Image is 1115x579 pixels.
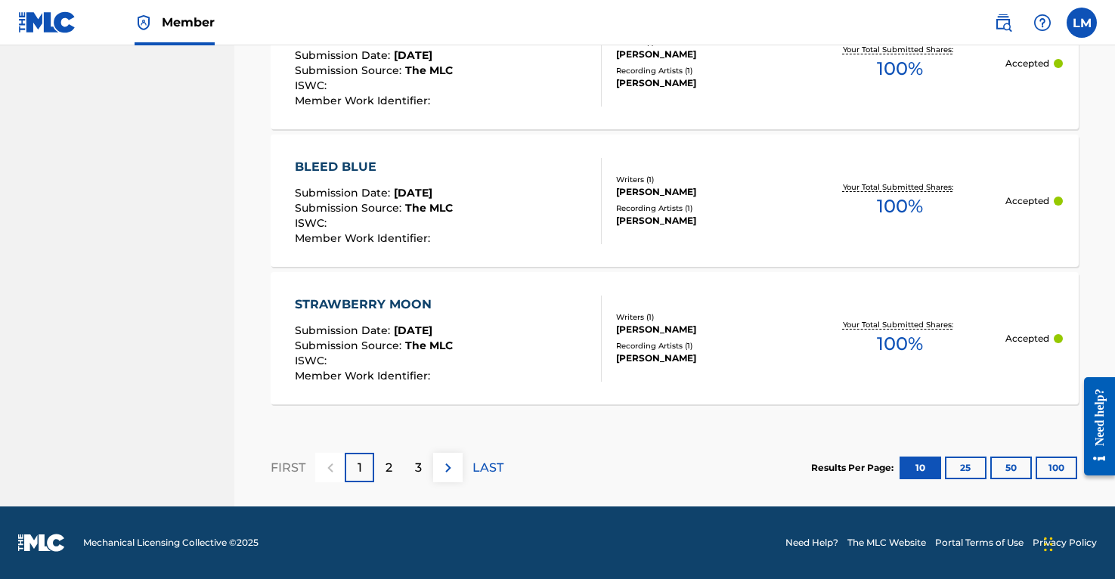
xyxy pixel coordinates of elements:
span: ISWC : [295,354,330,367]
iframe: Chat Widget [1039,506,1115,579]
span: Submission Date : [295,186,394,200]
p: Your Total Submitted Shares: [843,44,957,55]
img: right [439,459,457,477]
span: Submission Date : [295,324,394,337]
span: Submission Source : [295,201,405,215]
p: Accepted [1005,332,1049,345]
button: 25 [945,457,986,479]
div: Writers ( 1 ) [616,174,794,185]
p: FIRST [271,459,305,477]
img: Top Rightsholder [135,14,153,32]
a: BLEED BLUESubmission Date:[DATE]Submission Source:The MLCISWC:Member Work Identifier:Writers (1)[... [271,135,1079,267]
img: help [1033,14,1052,32]
a: Portal Terms of Use [935,536,1024,550]
p: 1 [358,459,362,477]
p: Your Total Submitted Shares: [843,319,957,330]
div: Recording Artists ( 1 ) [616,203,794,214]
span: The MLC [405,63,453,77]
span: Member Work Identifier : [295,231,434,245]
a: Privacy Policy [1033,536,1097,550]
span: The MLC [405,201,453,215]
span: Submission Date : [295,48,394,62]
iframe: Resource Center [1073,365,1115,487]
div: [PERSON_NAME] [616,323,794,336]
img: search [994,14,1012,32]
span: Mechanical Licensing Collective © 2025 [83,536,259,550]
p: Accepted [1005,194,1049,208]
img: logo [18,534,65,552]
div: Drag [1044,522,1053,567]
span: ISWC : [295,216,330,230]
div: BLEED BLUE [295,158,453,176]
span: 100 % [877,55,923,82]
p: Accepted [1005,57,1049,70]
p: 3 [415,459,422,477]
span: Submission Source : [295,339,405,352]
p: Your Total Submitted Shares: [843,181,957,193]
a: The MLC Website [847,536,926,550]
div: [PERSON_NAME] [616,351,794,365]
div: [PERSON_NAME] [616,48,794,61]
div: [PERSON_NAME] [616,185,794,199]
span: [DATE] [394,186,432,200]
div: [PERSON_NAME] [616,214,794,228]
p: LAST [472,459,503,477]
a: Need Help? [785,536,838,550]
p: 2 [386,459,392,477]
span: Member Work Identifier : [295,94,434,107]
span: Member Work Identifier : [295,369,434,382]
span: ISWC : [295,79,330,92]
img: MLC Logo [18,11,76,33]
span: [DATE] [394,48,432,62]
a: STRAWBERRY MOONSubmission Date:[DATE]Submission Source:The MLCISWC:Member Work Identifier:Writers... [271,272,1079,404]
button: 100 [1036,457,1077,479]
div: Writers ( 1 ) [616,311,794,323]
div: Help [1027,8,1058,38]
div: [PERSON_NAME] [616,76,794,90]
span: 100 % [877,330,923,358]
button: 50 [990,457,1032,479]
div: Recording Artists ( 1 ) [616,340,794,351]
div: User Menu [1067,8,1097,38]
p: Results Per Page: [811,461,897,475]
a: Public Search [988,8,1018,38]
div: STRAWBERRY MOON [295,296,453,314]
span: Submission Source : [295,63,405,77]
span: [DATE] [394,324,432,337]
span: 100 % [877,193,923,220]
div: Recording Artists ( 1 ) [616,65,794,76]
span: Member [162,14,215,31]
button: 10 [900,457,941,479]
span: The MLC [405,339,453,352]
